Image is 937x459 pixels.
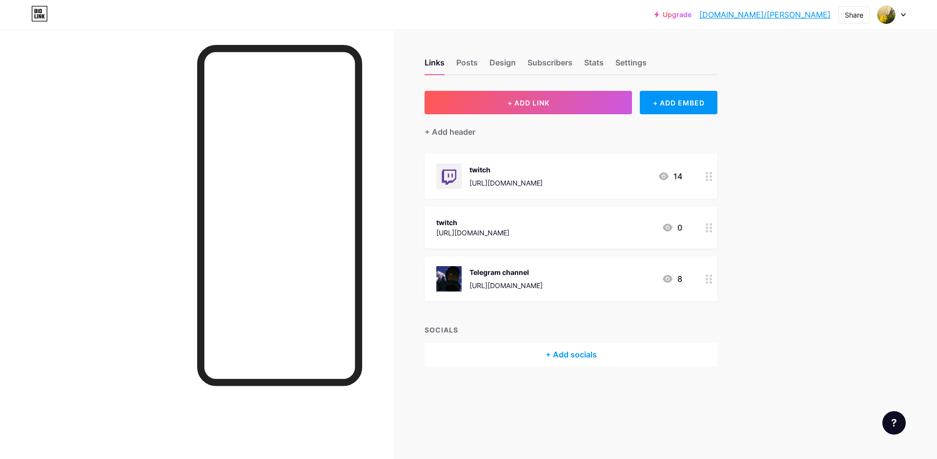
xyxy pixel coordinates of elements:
[640,91,717,114] div: + ADD EMBED
[425,57,445,74] div: Links
[654,11,692,19] a: Upgrade
[469,165,543,175] div: twitch
[489,57,516,74] div: Design
[469,267,543,277] div: Telegram channel
[877,5,896,24] img: sabo
[508,99,550,107] span: + ADD LINK
[615,57,647,74] div: Settings
[469,178,543,188] div: [URL][DOMAIN_NAME]
[584,57,604,74] div: Stats
[845,10,863,20] div: Share
[425,126,475,138] div: + Add header
[425,343,717,366] div: + Add socials
[662,273,682,285] div: 8
[436,164,462,189] img: twitch
[425,91,632,114] button: + ADD LINK
[658,170,682,182] div: 14
[699,9,831,21] a: [DOMAIN_NAME]/[PERSON_NAME]
[469,280,543,291] div: [URL][DOMAIN_NAME]
[436,266,462,292] img: Telegram channel
[662,222,682,233] div: 0
[456,57,478,74] div: Posts
[425,325,717,335] div: SOCIALS
[528,57,572,74] div: Subscribers
[436,217,509,228] div: twitch
[436,228,509,238] div: [URL][DOMAIN_NAME]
